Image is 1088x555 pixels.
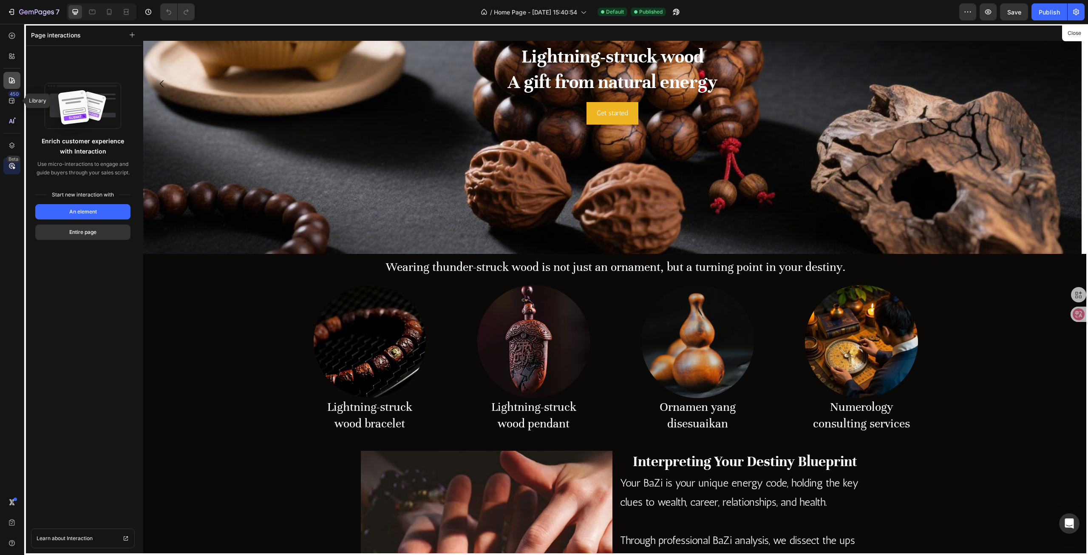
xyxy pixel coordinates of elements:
[8,91,20,97] div: 450
[606,8,624,16] span: Default
[31,529,135,548] a: Learn about Interaction
[490,8,492,17] span: /
[160,3,195,20] div: Undo/Redo
[1031,3,1067,20] button: Publish
[37,136,129,157] p: Enrich customer experience with Interaction
[1007,9,1021,16] span: Save
[69,208,97,216] div: An element
[6,156,20,162] div: Beta
[1059,513,1079,534] div: Open Intercom Messenger
[35,225,130,240] button: Entire page
[35,160,130,177] p: Use micro-interactions to engage and guide buyers through your sales script.
[1064,27,1085,40] button: Close
[1039,8,1060,17] div: Publish
[35,191,130,199] p: Start new interaction with
[494,8,577,17] span: Home Page - [DATE] 15:40:54
[639,8,663,16] span: Published
[35,204,130,219] button: An element
[1000,3,1028,20] button: Save
[56,7,59,17] p: 7
[31,31,81,40] p: Page interactions
[143,24,1088,555] iframe: Design area
[69,228,96,236] div: Entire page
[37,534,93,543] span: Learn about Interaction
[3,3,63,20] button: 7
